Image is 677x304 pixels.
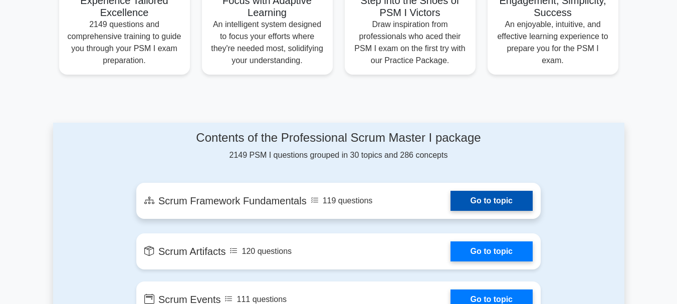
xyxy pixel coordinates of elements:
a: Go to topic [450,191,533,211]
p: Draw inspiration from professionals who aced their PSM I exam on the first try with our Practice ... [353,19,468,67]
h4: Contents of the Professional Scrum Master I package [136,131,541,145]
p: 2149 questions and comprehensive training to guide you through your PSM I exam preparation. [67,19,182,67]
p: An intelligent system designed to focus your efforts where they're needed most, solidifying your ... [210,19,325,67]
div: 2149 PSM I questions grouped in 30 topics and 286 concepts [136,131,541,161]
a: Go to topic [450,241,533,261]
p: An enjoyable, intuitive, and effective learning experience to prepare you for the PSM I exam. [496,19,610,67]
